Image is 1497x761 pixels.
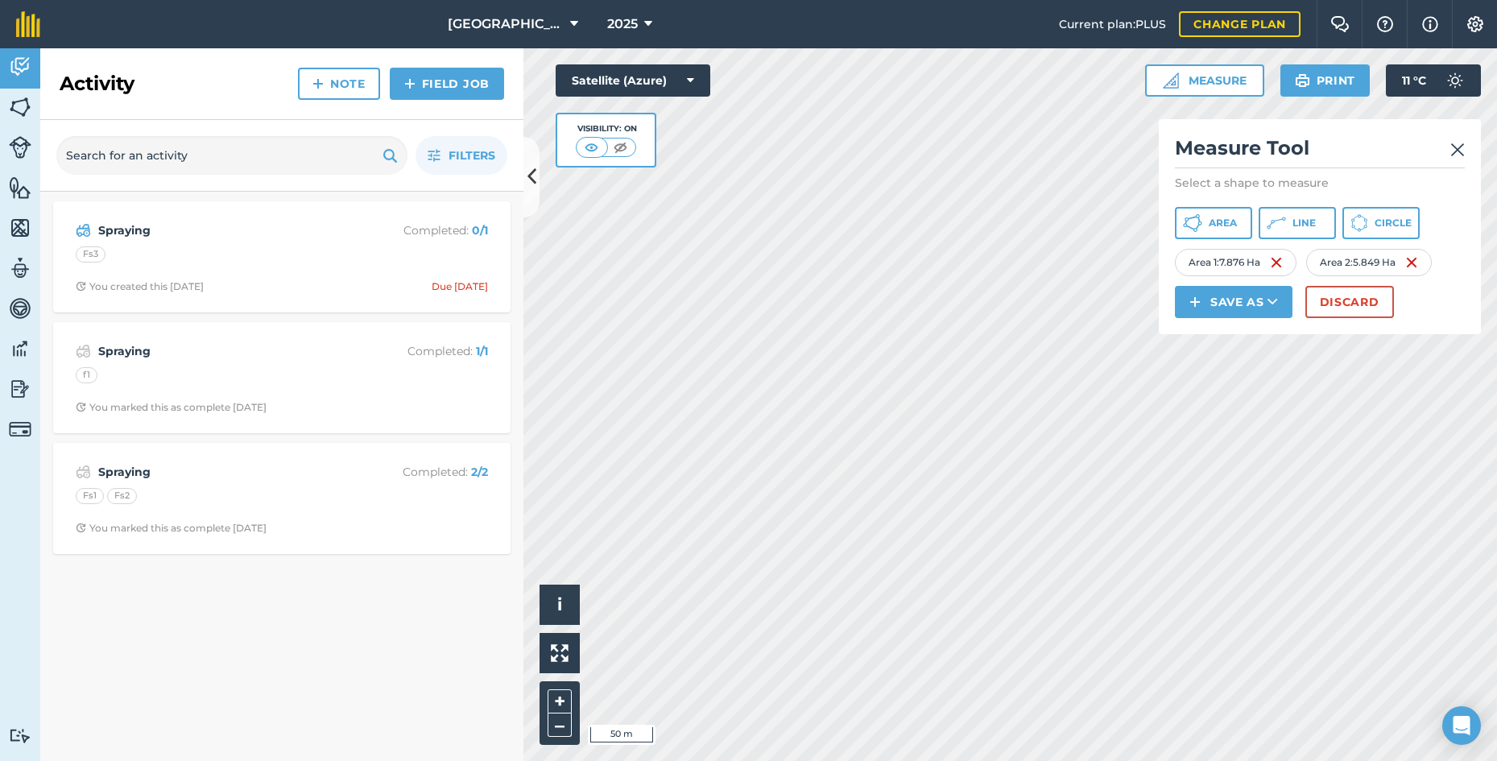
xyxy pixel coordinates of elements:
[548,713,572,737] button: –
[576,122,637,135] div: Visibility: On
[76,281,86,292] img: Clock with arrow pointing clockwise
[1386,64,1481,97] button: 11 °C
[607,14,638,34] span: 2025
[98,221,354,239] strong: Spraying
[360,342,488,360] p: Completed :
[63,211,501,303] a: SprayingCompleted: 0/1Fs3Clock with arrow pointing clockwiseYou created this [DATE]Due [DATE]
[1175,207,1252,239] button: Area
[76,462,91,482] img: svg+xml;base64,PD94bWwgdmVyc2lvbj0iMS4wIiBlbmNvZGluZz0idXRmLTgiPz4KPCEtLSBHZW5lcmF0b3I6IEFkb2JlIE...
[1280,64,1371,97] button: Print
[1259,207,1336,239] button: Line
[551,644,569,662] img: Four arrows, one pointing top left, one top right, one bottom right and the last bottom left
[76,401,267,414] div: You marked this as complete [DATE]
[1330,16,1350,32] img: Two speech bubbles overlapping with the left bubble in the forefront
[1342,207,1420,239] button: Circle
[63,332,501,424] a: SprayingCompleted: 1/1f1Clock with arrow pointing clockwiseYou marked this as complete [DATE]
[98,342,354,360] strong: Spraying
[1175,286,1292,318] button: Save as
[107,488,137,504] div: Fs2
[1295,71,1310,90] img: svg+xml;base64,PHN2ZyB4bWxucz0iaHR0cDovL3d3dy53My5vcmcvMjAwMC9zdmciIHdpZHRoPSIxOSIgaGVpZ2h0PSIyNC...
[1422,14,1438,34] img: svg+xml;base64,PHN2ZyB4bWxucz0iaHR0cDovL3d3dy53My5vcmcvMjAwMC9zdmciIHdpZHRoPSIxNyIgaGVpZ2h0PSIxNy...
[476,344,488,358] strong: 1 / 1
[1145,64,1264,97] button: Measure
[1375,16,1395,32] img: A question mark icon
[581,139,602,155] img: svg+xml;base64,PHN2ZyB4bWxucz0iaHR0cDovL3d3dy53My5vcmcvMjAwMC9zdmciIHdpZHRoPSI1MCIgaGVpZ2h0PSI0MC...
[9,418,31,440] img: svg+xml;base64,PD94bWwgdmVyc2lvbj0iMS4wIiBlbmNvZGluZz0idXRmLTgiPz4KPCEtLSBHZW5lcmF0b3I6IEFkb2JlIE...
[9,256,31,280] img: svg+xml;base64,PD94bWwgdmVyc2lvbj0iMS4wIiBlbmNvZGluZz0idXRmLTgiPz4KPCEtLSBHZW5lcmF0b3I6IEFkb2JlIE...
[1439,64,1471,97] img: svg+xml;base64,PD94bWwgdmVyc2lvbj0iMS4wIiBlbmNvZGluZz0idXRmLTgiPz4KPCEtLSBHZW5lcmF0b3I6IEFkb2JlIE...
[1305,286,1394,318] button: Discard
[1059,15,1166,33] span: Current plan : PLUS
[548,689,572,713] button: +
[1405,253,1418,272] img: svg+xml;base64,PHN2ZyB4bWxucz0iaHR0cDovL3d3dy53My5vcmcvMjAwMC9zdmciIHdpZHRoPSIxNiIgaGVpZ2h0PSIyNC...
[610,139,631,155] img: svg+xml;base64,PHN2ZyB4bWxucz0iaHR0cDovL3d3dy53My5vcmcvMjAwMC9zdmciIHdpZHRoPSI1MCIgaGVpZ2h0PSI0MC...
[404,74,416,93] img: svg+xml;base64,PHN2ZyB4bWxucz0iaHR0cDovL3d3dy53My5vcmcvMjAwMC9zdmciIHdpZHRoPSIxNCIgaGVpZ2h0PSIyNC...
[76,488,104,504] div: Fs1
[9,296,31,321] img: svg+xml;base64,PD94bWwgdmVyc2lvbj0iMS4wIiBlbmNvZGluZz0idXRmLTgiPz4KPCEtLSBHZW5lcmF0b3I6IEFkb2JlIE...
[448,14,564,34] span: [GEOGRAPHIC_DATA]
[76,402,86,412] img: Clock with arrow pointing clockwise
[1466,16,1485,32] img: A cog icon
[76,522,267,535] div: You marked this as complete [DATE]
[540,585,580,625] button: i
[1175,175,1465,191] p: Select a shape to measure
[16,11,40,37] img: fieldmargin Logo
[60,71,134,97] h2: Activity
[9,95,31,119] img: svg+xml;base64,PHN2ZyB4bWxucz0iaHR0cDovL3d3dy53My5vcmcvMjAwMC9zdmciIHdpZHRoPSI1NiIgaGVpZ2h0PSI2MC...
[1175,135,1465,168] h2: Measure Tool
[360,463,488,481] p: Completed :
[76,523,86,533] img: Clock with arrow pointing clockwise
[1270,253,1283,272] img: svg+xml;base64,PHN2ZyB4bWxucz0iaHR0cDovL3d3dy53My5vcmcvMjAwMC9zdmciIHdpZHRoPSIxNiIgaGVpZ2h0PSIyNC...
[312,74,324,93] img: svg+xml;base64,PHN2ZyB4bWxucz0iaHR0cDovL3d3dy53My5vcmcvMjAwMC9zdmciIHdpZHRoPSIxNCIgaGVpZ2h0PSIyNC...
[63,453,501,544] a: SprayingCompleted: 2/2Fs1Fs2Clock with arrow pointing clockwiseYou marked this as complete [DATE]
[9,216,31,240] img: svg+xml;base64,PHN2ZyB4bWxucz0iaHR0cDovL3d3dy53My5vcmcvMjAwMC9zdmciIHdpZHRoPSI1NiIgaGVpZ2h0PSI2MC...
[1450,140,1465,159] img: svg+xml;base64,PHN2ZyB4bWxucz0iaHR0cDovL3d3dy53My5vcmcvMjAwMC9zdmciIHdpZHRoPSIyMiIgaGVpZ2h0PSIzMC...
[1375,217,1412,230] span: Circle
[1306,249,1432,276] div: Area 2 : 5.849 Ha
[1209,217,1237,230] span: Area
[1292,217,1316,230] span: Line
[416,136,507,175] button: Filters
[9,176,31,200] img: svg+xml;base64,PHN2ZyB4bWxucz0iaHR0cDovL3d3dy53My5vcmcvMjAwMC9zdmciIHdpZHRoPSI1NiIgaGVpZ2h0PSI2MC...
[76,341,91,361] img: svg+xml;base64,PD94bWwgdmVyc2lvbj0iMS4wIiBlbmNvZGluZz0idXRmLTgiPz4KPCEtLSBHZW5lcmF0b3I6IEFkb2JlIE...
[9,55,31,79] img: svg+xml;base64,PD94bWwgdmVyc2lvbj0iMS4wIiBlbmNvZGluZz0idXRmLTgiPz4KPCEtLSBHZW5lcmF0b3I6IEFkb2JlIE...
[9,136,31,159] img: svg+xml;base64,PD94bWwgdmVyc2lvbj0iMS4wIiBlbmNvZGluZz0idXRmLTgiPz4KPCEtLSBHZW5lcmF0b3I6IEFkb2JlIE...
[449,147,495,164] span: Filters
[56,136,407,175] input: Search for an activity
[9,337,31,361] img: svg+xml;base64,PD94bWwgdmVyc2lvbj0iMS4wIiBlbmNvZGluZz0idXRmLTgiPz4KPCEtLSBHZW5lcmF0b3I6IEFkb2JlIE...
[76,280,204,293] div: You created this [DATE]
[1175,249,1296,276] div: Area 1 : 7.876 Ha
[1402,64,1426,97] span: 11 ° C
[76,367,97,383] div: f1
[383,146,398,165] img: svg+xml;base64,PHN2ZyB4bWxucz0iaHR0cDovL3d3dy53My5vcmcvMjAwMC9zdmciIHdpZHRoPSIxOSIgaGVpZ2h0PSIyNC...
[1189,292,1201,312] img: svg+xml;base64,PHN2ZyB4bWxucz0iaHR0cDovL3d3dy53My5vcmcvMjAwMC9zdmciIHdpZHRoPSIxNCIgaGVpZ2h0PSIyNC...
[556,64,710,97] button: Satellite (Azure)
[98,463,354,481] strong: Spraying
[472,223,488,238] strong: 0 / 1
[9,728,31,743] img: svg+xml;base64,PD94bWwgdmVyc2lvbj0iMS4wIiBlbmNvZGluZz0idXRmLTgiPz4KPCEtLSBHZW5lcmF0b3I6IEFkb2JlIE...
[471,465,488,479] strong: 2 / 2
[390,68,504,100] a: Field Job
[1179,11,1301,37] a: Change plan
[76,246,105,263] div: Fs3
[76,221,91,240] img: svg+xml;base64,PD94bWwgdmVyc2lvbj0iMS4wIiBlbmNvZGluZz0idXRmLTgiPz4KPCEtLSBHZW5lcmF0b3I6IEFkb2JlIE...
[1442,706,1481,745] div: Open Intercom Messenger
[298,68,380,100] a: Note
[432,280,488,293] div: Due [DATE]
[1163,72,1179,89] img: Ruler icon
[360,221,488,239] p: Completed :
[9,377,31,401] img: svg+xml;base64,PD94bWwgdmVyc2lvbj0iMS4wIiBlbmNvZGluZz0idXRmLTgiPz4KPCEtLSBHZW5lcmF0b3I6IEFkb2JlIE...
[557,594,562,614] span: i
